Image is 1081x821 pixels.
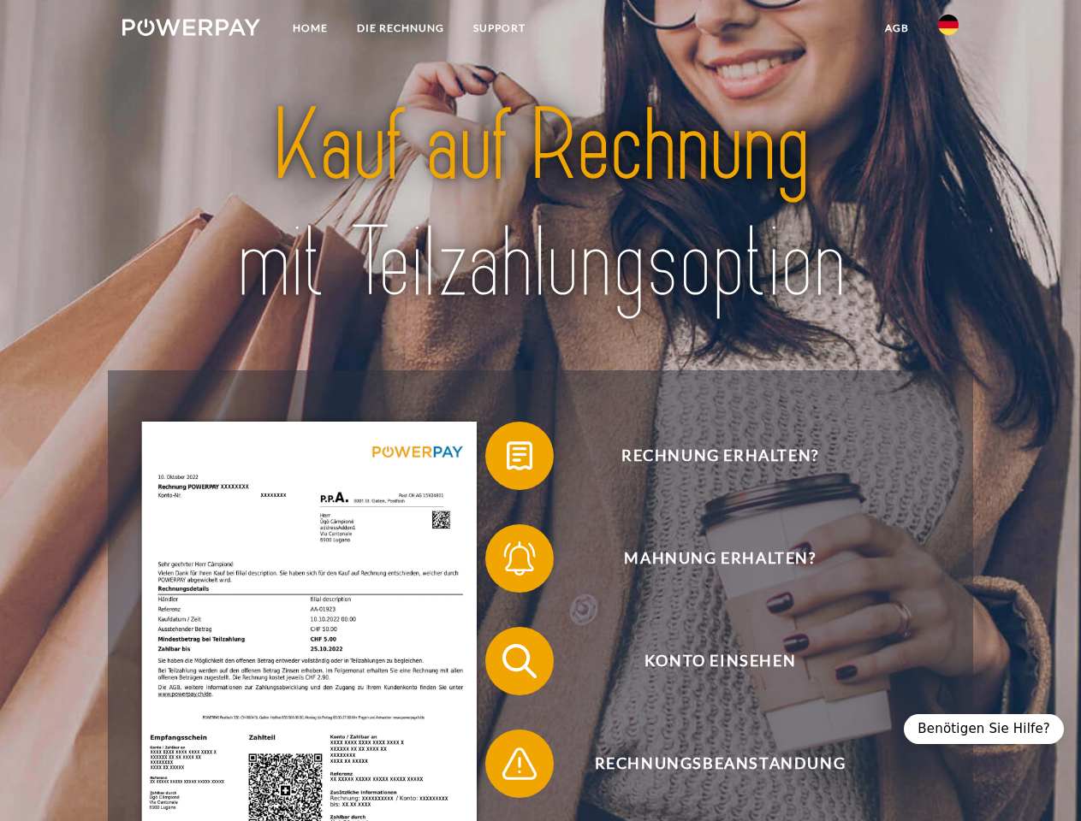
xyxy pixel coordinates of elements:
button: Konto einsehen [485,627,930,695]
img: qb_search.svg [498,640,541,682]
a: agb [870,13,924,44]
img: de [938,15,959,35]
img: title-powerpay_de.svg [163,82,918,328]
a: DIE RECHNUNG [342,13,459,44]
span: Konto einsehen [510,627,930,695]
span: Mahnung erhalten? [510,524,930,593]
button: Rechnung erhalten? [485,422,930,490]
span: Rechnung erhalten? [510,422,930,490]
a: SUPPORT [459,13,540,44]
div: Benötigen Sie Hilfe? [904,714,1064,744]
span: Rechnungsbeanstandung [510,729,930,798]
button: Rechnungsbeanstandung [485,729,930,798]
img: qb_bell.svg [498,537,541,580]
img: logo-powerpay-white.svg [122,19,260,36]
img: qb_warning.svg [498,742,541,785]
a: Home [278,13,342,44]
button: Mahnung erhalten? [485,524,930,593]
img: qb_bill.svg [498,434,541,477]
